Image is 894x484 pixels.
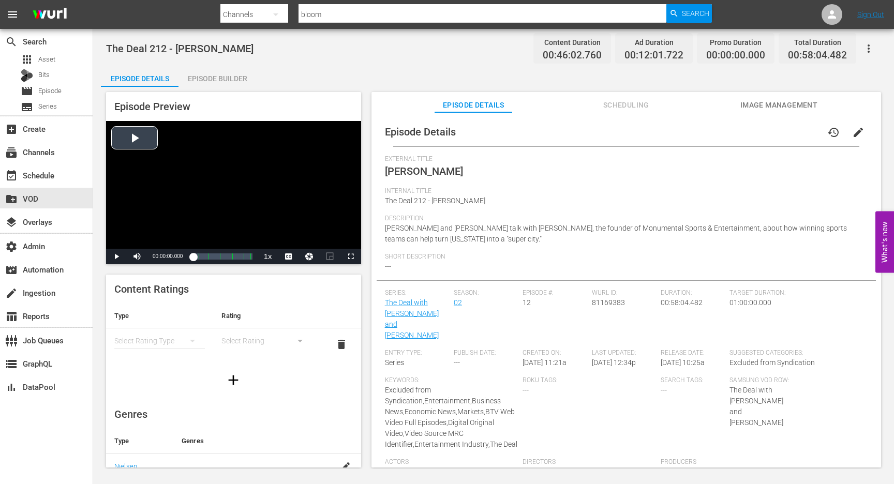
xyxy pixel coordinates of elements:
span: Samsung VOD Row: [729,376,793,385]
span: Directors [523,458,655,466]
span: 01:00:00.000 [729,298,771,307]
span: Episode Details [435,99,512,112]
span: [DATE] 12:34p [592,358,636,367]
div: Promo Duration [706,35,765,50]
span: Short Description [385,253,862,261]
span: Producers [661,458,794,466]
span: Episode #: [523,289,586,297]
span: Series [38,101,57,112]
span: --- [523,386,529,394]
span: edit [852,126,865,139]
span: history [827,126,840,139]
th: Rating [213,304,320,328]
span: VOD [5,193,18,205]
span: Series [21,101,33,113]
button: Open Feedback Widget [875,211,894,273]
span: 12 [523,298,531,307]
span: 81169383 [592,298,625,307]
span: Target Duration: [729,289,862,297]
span: Channels [5,146,18,159]
button: Episode Details [101,66,178,87]
a: Nielsen [114,462,137,470]
span: Schedule [5,170,18,182]
button: Fullscreen [340,249,361,264]
span: Season: [454,289,517,297]
div: Bits [21,69,33,82]
span: Series: [385,289,449,297]
button: Episode Builder [178,66,256,87]
span: --- [385,262,391,270]
span: Roku Tags: [523,376,655,385]
span: Admin [5,240,18,253]
button: delete [329,332,354,357]
span: Publish Date: [454,349,517,357]
span: Asset [38,54,55,65]
a: 02 [454,298,462,307]
span: Automation [5,264,18,276]
span: Search Tags: [661,376,724,385]
div: Ad Duration [624,35,683,50]
span: Ingestion [5,287,18,299]
span: Bits [38,70,50,80]
span: External Title [385,155,862,163]
span: Actors [385,458,518,466]
span: Internal Title [385,187,862,195]
table: simple table [106,304,361,360]
span: Excluded from Syndication [729,358,815,367]
button: Jump To Time [299,249,320,264]
span: Duration: [661,289,724,297]
span: Search [5,36,18,48]
button: Picture-in-Picture [320,249,340,264]
button: edit [846,120,871,145]
button: Mute [127,249,147,264]
th: Type [106,304,213,328]
button: Captions [278,249,299,264]
span: Episode Preview [114,100,190,113]
span: Reports [5,310,18,323]
button: history [821,120,846,145]
th: Genres [173,429,329,453]
span: Asset [21,53,33,66]
span: --- [454,358,460,367]
span: Search [682,4,709,23]
div: Total Duration [788,35,847,50]
span: Episode [21,85,33,97]
span: menu [6,8,19,21]
span: Content Ratings [114,283,189,295]
span: Genres [114,408,147,420]
span: Keywords: [385,376,518,385]
span: Excluded from Syndication,Entertainment,Business News,Economic News,Markets,BTV Web Video Full Ep... [385,386,517,448]
span: Release Date: [661,349,724,357]
span: [DATE] 10:25a [661,358,705,367]
button: Play [106,249,127,264]
span: [PERSON_NAME] and [PERSON_NAME] talk with [PERSON_NAME], the founder of Monumental Sports & Enter... [385,224,847,243]
span: --- [523,467,529,476]
span: The Deal with [PERSON_NAME] and [PERSON_NAME] [729,386,783,427]
span: 00:58:04.482 [661,298,703,307]
span: Series [385,358,404,367]
span: [PERSON_NAME] [385,165,463,177]
span: Wurl ID: [592,289,655,297]
span: Scheduling [587,99,665,112]
th: Type [106,429,173,453]
div: Episode Builder [178,66,256,91]
span: --- [385,467,391,476]
span: Episode [38,86,62,96]
span: Last Updated: [592,349,655,357]
span: [DATE] 11:21a [523,358,567,367]
span: Image Management [740,99,817,112]
span: Job Queues [5,335,18,347]
span: 00:12:01.722 [624,50,683,62]
span: 00:00:00.000 [706,50,765,62]
span: delete [335,338,348,351]
img: ans4CAIJ8jUAAAAAAAAAAAAAAAAAAAAAAAAgQb4GAAAAAAAAAAAAAAAAAAAAAAAAJMjXAAAAAAAAAAAAAAAAAAAAAAAAgAT5G... [25,3,74,27]
button: Search [666,4,712,23]
div: Video Player [106,121,361,264]
span: --- [661,467,667,476]
span: DataPool [5,381,18,394]
span: Description [385,215,862,223]
span: Entry Type: [385,349,449,357]
span: Create [5,123,18,135]
div: Episode Details [101,66,178,91]
span: Overlays [5,216,18,229]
